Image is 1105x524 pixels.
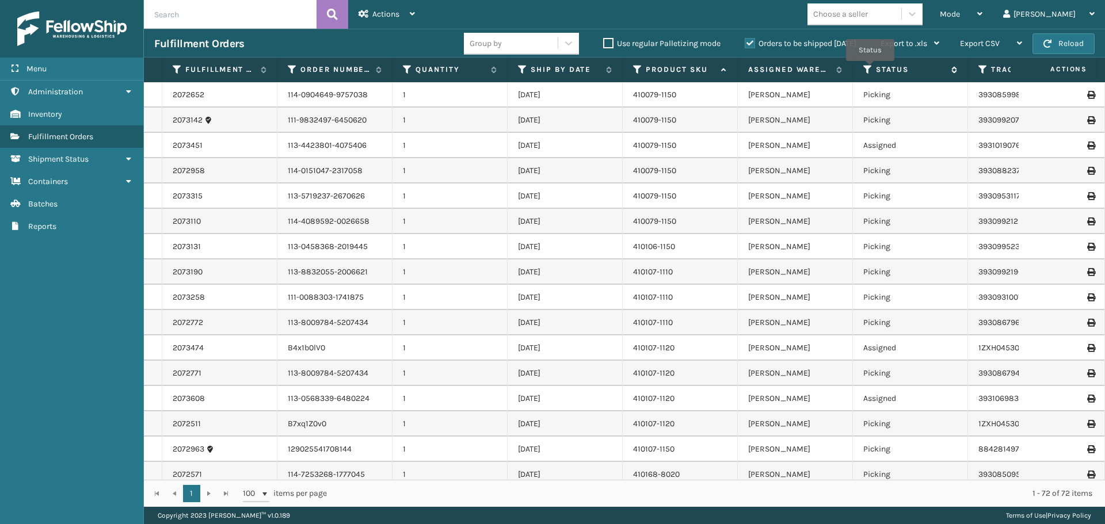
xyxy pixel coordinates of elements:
[633,368,675,378] a: 410107-1120
[978,216,1030,226] a: 393099212217
[853,82,968,108] td: Picking
[508,361,623,386] td: [DATE]
[853,361,968,386] td: Picking
[1087,167,1094,175] i: Print Label
[738,361,853,386] td: [PERSON_NAME]
[277,310,393,335] td: 113-8009784-5207434
[978,90,1034,100] a: 393085998877
[277,285,393,310] td: 111-0088303-1741875
[508,133,623,158] td: [DATE]
[277,361,393,386] td: 113-8009784-5207434
[393,335,508,361] td: 1
[1006,511,1046,519] a: Terms of Use
[508,209,623,234] td: [DATE]
[470,37,502,49] div: Group by
[28,177,68,186] span: Containers
[853,411,968,437] td: Picking
[393,259,508,285] td: 1
[738,82,853,108] td: [PERSON_NAME]
[633,216,676,226] a: 410079-1150
[603,39,721,48] label: Use regular Palletizing mode
[1032,33,1095,54] button: Reload
[1087,445,1094,453] i: Print Label
[738,437,853,462] td: [PERSON_NAME]
[173,443,204,455] a: 2072963
[738,209,853,234] td: [PERSON_NAME]
[277,82,393,108] td: 114-0904649-9757038
[978,368,1034,378] a: 393086794894
[393,183,508,209] td: 1
[531,64,600,75] label: Ship By Date
[853,462,968,487] td: Picking
[277,234,393,259] td: 113-0458368-2019445
[738,386,853,411] td: [PERSON_NAME]
[853,209,968,234] td: Picking
[173,418,201,430] a: 2072511
[243,488,260,499] span: 100
[508,335,623,361] td: [DATE]
[738,259,853,285] td: [PERSON_NAME]
[173,89,204,101] a: 2072652
[738,133,853,158] td: [PERSON_NAME]
[646,64,715,75] label: Product SKU
[940,9,960,19] span: Mode
[1087,395,1094,403] i: Print Label
[853,183,968,209] td: Picking
[185,64,255,75] label: Fulfillment Order Id
[978,343,1057,353] a: 1ZXH04530355015617
[508,411,623,437] td: [DATE]
[393,234,508,259] td: 1
[978,444,1032,454] a: 884281497729
[633,292,673,302] a: 410107-1110
[633,115,676,125] a: 410079-1150
[853,335,968,361] td: Assigned
[1087,471,1094,479] i: Print Label
[853,133,968,158] td: Assigned
[173,190,203,202] a: 2073315
[508,82,623,108] td: [DATE]
[393,285,508,310] td: 1
[748,64,830,75] label: Assigned Warehouse
[173,368,201,379] a: 2072771
[978,166,1035,175] a: 393088237084
[1014,60,1094,79] span: Actions
[633,242,675,251] a: 410106-1150
[978,469,1032,479] a: 393085095461
[738,234,853,259] td: [PERSON_NAME]
[853,285,968,310] td: Picking
[28,154,89,164] span: Shipment Status
[28,109,62,119] span: Inventory
[1087,192,1094,200] i: Print Label
[173,342,204,354] a: 2073474
[393,158,508,183] td: 1
[813,8,868,20] div: Choose a seller
[633,419,675,429] a: 410107-1120
[28,221,56,231] span: Reports
[738,158,853,183] td: [PERSON_NAME]
[173,114,203,126] a: 2073142
[508,183,623,209] td: [DATE]
[277,386,393,411] td: 113-0568339-6480224
[738,183,853,209] td: [PERSON_NAME]
[28,132,93,141] span: Fulfillment Orders
[738,462,853,487] td: [PERSON_NAME]
[508,437,623,462] td: [DATE]
[745,39,856,48] label: Orders to be shipped [DATE]
[183,485,200,502] a: 1
[881,39,927,48] span: Export to .xls
[277,335,393,361] td: B4x1b0lV0
[978,419,1060,429] a: 1ZXH04530351666850
[416,64,485,75] label: Quantity
[173,266,203,278] a: 2073190
[508,386,623,411] td: [DATE]
[393,209,508,234] td: 1
[508,285,623,310] td: [DATE]
[393,310,508,335] td: 1
[508,234,623,259] td: [DATE]
[28,87,83,97] span: Administration
[853,158,968,183] td: Picking
[738,310,853,335] td: [PERSON_NAME]
[277,133,393,158] td: 113-4423801-4075406
[978,267,1032,277] a: 393099219678
[633,444,675,454] a: 410107-1150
